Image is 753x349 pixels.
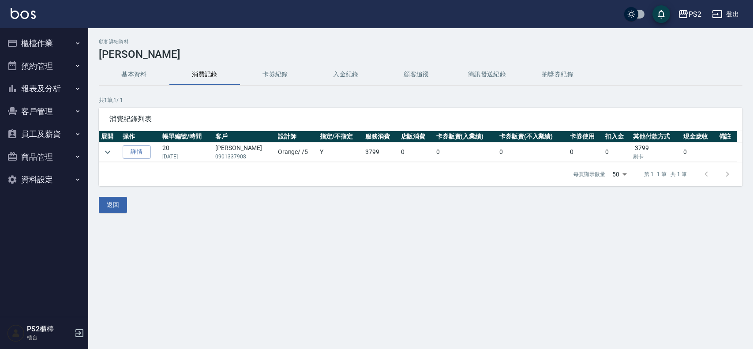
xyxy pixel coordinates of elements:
[644,170,687,178] p: 第 1–1 筆 共 1 筆
[381,64,452,85] button: 顧客追蹤
[99,39,742,45] h2: 顧客詳細資料
[674,5,705,23] button: PS2
[4,168,85,191] button: 資料設定
[399,131,434,143] th: 店販消費
[717,131,737,143] th: 備註
[27,325,72,334] h5: PS2櫃檯
[631,143,681,162] td: -3799
[99,96,742,104] p: 共 1 筆, 1 / 1
[318,143,363,162] td: Y
[522,64,593,85] button: 抽獎券紀錄
[4,123,85,146] button: 員工及薪資
[240,64,311,85] button: 卡券紀錄
[681,143,716,162] td: 0
[213,143,276,162] td: [PERSON_NAME]
[99,48,742,60] h3: [PERSON_NAME]
[568,131,603,143] th: 卡券使用
[169,64,240,85] button: 消費記錄
[120,131,160,143] th: 操作
[434,131,497,143] th: 卡券販賣(入業績)
[452,64,522,85] button: 簡訊發送紀錄
[4,146,85,169] button: 商品管理
[497,131,568,143] th: 卡券販賣(不入業績)
[652,5,670,23] button: save
[311,64,381,85] button: 入金紀錄
[434,143,497,162] td: 0
[276,143,318,162] td: Orange / /5
[631,131,681,143] th: 其他付款方式
[4,32,85,55] button: 櫃檯作業
[213,131,276,143] th: 客戶
[160,131,213,143] th: 帳單編號/時間
[123,145,151,159] a: 詳情
[681,131,716,143] th: 現金應收
[101,146,114,159] button: expand row
[603,143,631,162] td: 0
[7,324,25,342] img: Person
[162,153,211,161] p: [DATE]
[109,115,732,124] span: 消費紀錄列表
[4,55,85,78] button: 預約管理
[27,334,72,341] p: 櫃台
[609,162,630,186] div: 50
[708,6,742,23] button: 登出
[363,131,398,143] th: 服務消費
[11,8,36,19] img: Logo
[99,64,169,85] button: 基本資料
[689,9,701,20] div: PS2
[99,131,120,143] th: 展開
[4,77,85,100] button: 報表及分析
[4,100,85,123] button: 客戶管理
[276,131,318,143] th: 設計師
[363,143,398,162] td: 3799
[573,170,605,178] p: 每頁顯示數量
[399,143,434,162] td: 0
[160,143,213,162] td: 20
[215,153,273,161] p: 0901337908
[603,131,631,143] th: 扣入金
[568,143,603,162] td: 0
[497,143,568,162] td: 0
[99,197,127,213] button: 返回
[633,153,679,161] p: 刷卡
[318,131,363,143] th: 指定/不指定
